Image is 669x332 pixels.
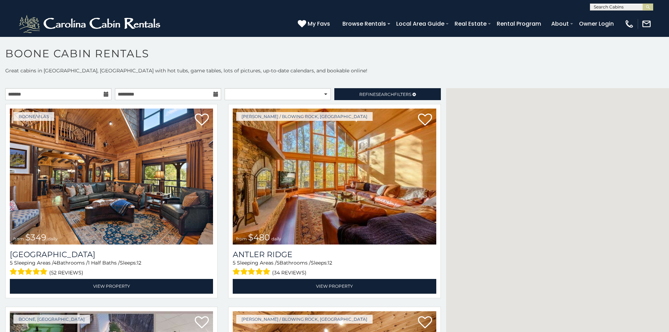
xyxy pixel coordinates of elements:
a: from $349 daily [10,109,213,245]
span: Search [376,92,394,97]
a: Add to favorites [195,315,209,330]
span: 5 [233,260,236,266]
a: Add to favorites [418,113,432,128]
a: Antler Ridge [233,250,436,259]
a: Boone/Vilas [13,112,54,121]
span: from [13,236,24,241]
span: daily [48,236,58,241]
a: RefineSearchFilters [334,88,440,100]
span: 1 Half Baths / [88,260,120,266]
span: daily [271,236,281,241]
a: Owner Login [575,18,617,30]
div: Sleeping Areas / Bathrooms / Sleeps: [10,259,213,277]
img: mail-regular-white.png [642,19,651,29]
span: 5 [277,260,279,266]
div: Sleeping Areas / Bathrooms / Sleeps: [233,259,436,277]
span: (52 reviews) [49,268,83,277]
span: 12 [137,260,141,266]
a: View Property [233,279,436,293]
a: Browse Rentals [339,18,390,30]
a: [PERSON_NAME] / Blowing Rock, [GEOGRAPHIC_DATA] [236,315,373,324]
a: Rental Program [493,18,545,30]
a: View Property [10,279,213,293]
span: $349 [25,232,46,242]
span: 5 [10,260,13,266]
span: My Favs [308,19,330,28]
a: Local Area Guide [393,18,448,30]
span: 4 [53,260,57,266]
a: [PERSON_NAME] / Blowing Rock, [GEOGRAPHIC_DATA] [236,112,373,121]
span: from [236,236,247,241]
h3: Diamond Creek Lodge [10,250,213,259]
span: 12 [328,260,332,266]
img: White-1-2.png [18,13,163,34]
img: phone-regular-white.png [624,19,634,29]
img: 1714398500_thumbnail.jpeg [10,109,213,245]
span: Refine Filters [359,92,411,97]
a: Add to favorites [418,315,432,330]
a: My Favs [298,19,332,28]
a: from $480 daily [233,109,436,245]
a: Add to favorites [195,113,209,128]
span: (34 reviews) [272,268,307,277]
a: Real Estate [451,18,490,30]
span: $480 [248,232,270,242]
a: About [548,18,572,30]
a: Boone, [GEOGRAPHIC_DATA] [13,315,90,324]
img: 1714397585_thumbnail.jpeg [233,109,436,245]
a: [GEOGRAPHIC_DATA] [10,250,213,259]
